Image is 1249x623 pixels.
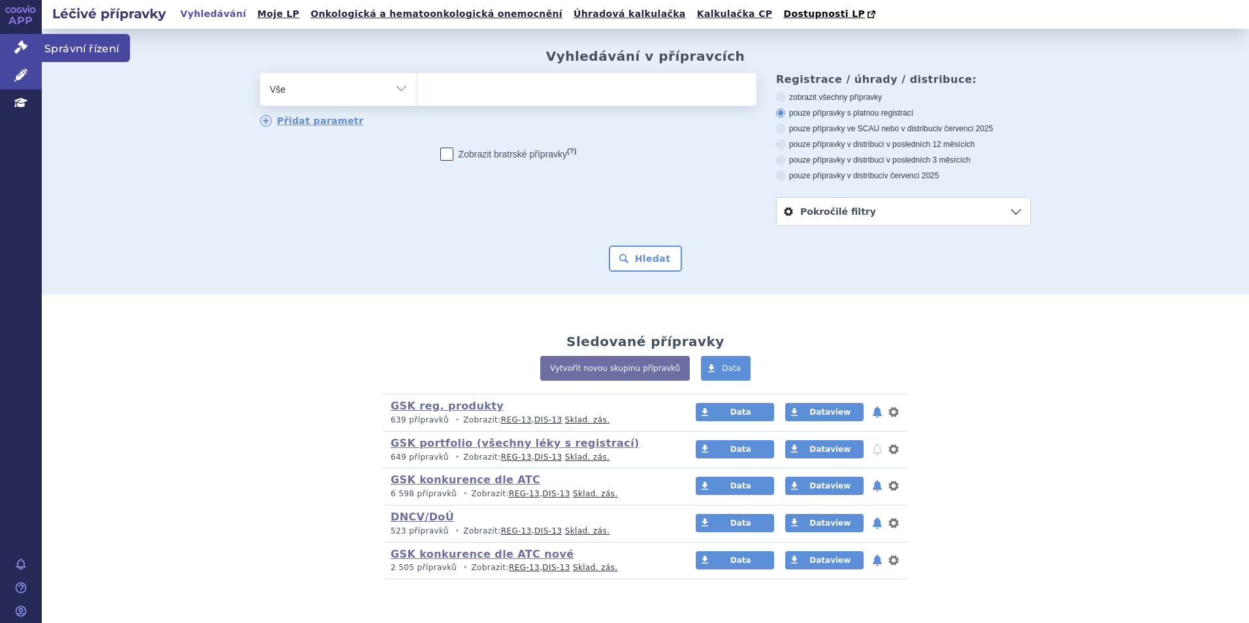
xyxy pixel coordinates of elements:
span: Data [730,556,751,565]
span: Dataview [809,481,851,490]
span: Data [730,481,751,490]
p: Zobrazit: , [391,488,671,500]
a: REG-13 [509,489,540,498]
i: • [451,526,463,537]
span: Dostupnosti LP [783,8,865,19]
span: 639 přípravků [391,415,449,424]
a: DIS-13 [542,489,570,498]
a: Sklad. zás. [565,415,610,424]
span: v červenci 2025 [938,124,993,133]
span: 649 přípravků [391,453,449,462]
button: nastavení [887,552,900,568]
a: DIS-13 [534,453,562,462]
a: Data [696,440,774,458]
label: pouze přípravky ve SCAU nebo v distribuci [776,123,1031,134]
h2: Vyhledávání v přípravcích [546,48,745,64]
a: Data [696,403,774,421]
a: Vyhledávání [176,5,250,23]
a: Data [696,477,774,495]
button: nastavení [887,441,900,457]
i: • [451,452,463,463]
span: 2 505 přípravků [391,563,457,572]
button: Hledat [609,246,683,272]
button: notifikace [871,552,884,568]
p: Zobrazit: , [391,452,671,463]
span: Dataview [809,556,851,565]
span: Dataview [809,407,851,417]
span: Správní řízení [42,34,130,61]
a: Dataview [785,440,864,458]
a: Onkologická a hematoonkologická onemocnění [306,5,566,23]
a: Data [701,356,751,381]
label: pouze přípravky s platnou registrací [776,108,1031,118]
span: v červenci 2025 [884,171,939,180]
a: Sklad. zás. [565,453,610,462]
button: nastavení [887,478,900,494]
a: GSK konkurence dle ATC nové [391,548,574,560]
label: pouze přípravky v distribuci v posledních 12 měsících [776,139,1031,150]
span: Dataview [809,445,851,454]
a: Přidat parametr [260,115,364,127]
a: Dataview [785,477,864,495]
a: REG-13 [501,415,532,424]
a: REG-13 [501,453,532,462]
label: zobrazit všechny přípravky [776,92,1031,103]
a: Dataview [785,514,864,532]
a: Úhradová kalkulačka [570,5,690,23]
span: Dataview [809,519,851,528]
span: Data [722,364,741,373]
label: pouze přípravky v distribuci v posledních 3 měsících [776,155,1031,165]
i: • [451,415,463,426]
label: Zobrazit bratrské přípravky [440,148,577,161]
abbr: (?) [567,147,576,155]
button: notifikace [871,404,884,420]
h3: Registrace / úhrady / distribuce: [776,73,1031,86]
a: Vytvořit novou skupinu přípravků [540,356,690,381]
i: • [459,562,471,573]
a: Data [696,514,774,532]
button: nastavení [887,515,900,531]
span: 523 přípravků [391,526,449,535]
p: Zobrazit: , [391,562,671,573]
p: Zobrazit: , [391,415,671,426]
label: pouze přípravky v distribuci [776,170,1031,181]
p: Zobrazit: , [391,526,671,537]
button: notifikace [871,441,884,457]
span: 6 598 přípravků [391,489,457,498]
a: GSK reg. produkty [391,400,504,412]
a: DNCV/DoÚ [391,511,454,523]
a: Moje LP [253,5,303,23]
a: Sklad. zás. [565,526,610,535]
a: GSK portfolio (všechny léky s registrací) [391,437,640,449]
a: Dataview [785,403,864,421]
a: Sklad. zás. [573,563,618,572]
a: DIS-13 [534,415,562,424]
span: Data [730,519,751,528]
a: Sklad. zás. [573,489,618,498]
h2: Sledované přípravky [566,334,724,349]
a: Pokročilé filtry [777,198,1030,225]
a: GSK konkurence dle ATC [391,473,540,486]
a: DIS-13 [534,526,562,535]
a: REG-13 [509,563,540,572]
a: REG-13 [501,526,532,535]
button: notifikace [871,515,884,531]
a: Kalkulačka CP [693,5,777,23]
i: • [459,488,471,500]
a: Dostupnosti LP [779,5,882,24]
button: notifikace [871,478,884,494]
a: DIS-13 [542,563,570,572]
a: Dataview [785,551,864,569]
span: Data [730,445,751,454]
a: Data [696,551,774,569]
h2: Léčivé přípravky [42,5,176,23]
span: Data [730,407,751,417]
button: nastavení [887,404,900,420]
